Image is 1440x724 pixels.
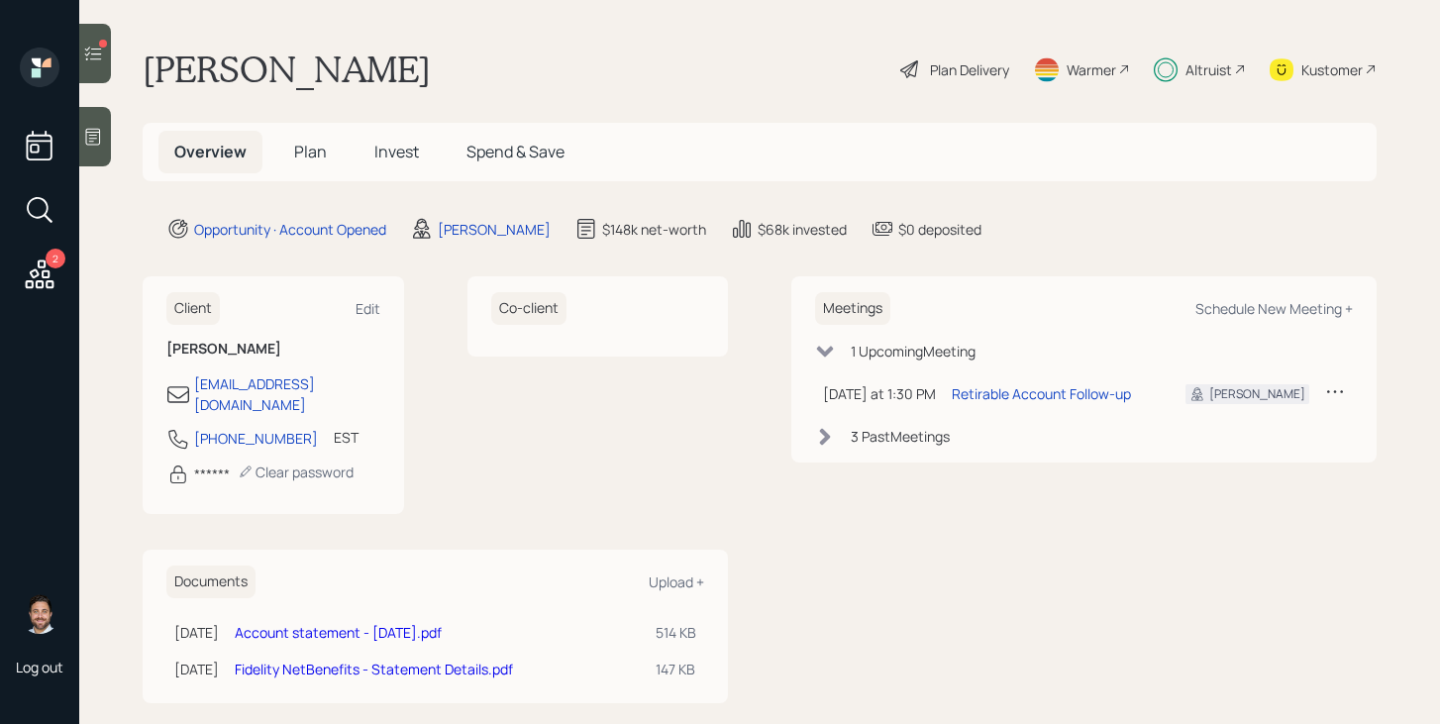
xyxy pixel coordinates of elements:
[194,219,386,240] div: Opportunity · Account Opened
[1195,299,1353,318] div: Schedule New Meeting +
[1185,59,1232,80] div: Altruist
[143,48,431,91] h1: [PERSON_NAME]
[356,299,380,318] div: Edit
[1067,59,1116,80] div: Warmer
[815,292,890,325] h6: Meetings
[491,292,566,325] h6: Co-client
[238,463,354,481] div: Clear password
[656,622,696,643] div: 514 KB
[374,141,419,162] span: Invest
[20,594,59,634] img: michael-russo-headshot.png
[16,658,63,676] div: Log out
[438,219,551,240] div: [PERSON_NAME]
[823,383,936,404] div: [DATE] at 1:30 PM
[898,219,981,240] div: $0 deposited
[649,572,704,591] div: Upload +
[930,59,1009,80] div: Plan Delivery
[758,219,847,240] div: $68k invested
[235,660,513,678] a: Fidelity NetBenefits - Statement Details.pdf
[851,341,976,362] div: 1 Upcoming Meeting
[656,659,696,679] div: 147 KB
[174,622,219,643] div: [DATE]
[1209,385,1305,403] div: [PERSON_NAME]
[602,219,706,240] div: $148k net-worth
[194,428,318,449] div: [PHONE_NUMBER]
[166,341,380,358] h6: [PERSON_NAME]
[166,292,220,325] h6: Client
[294,141,327,162] span: Plan
[851,426,950,447] div: 3 Past Meeting s
[334,427,359,448] div: EST
[46,249,65,268] div: 2
[235,623,442,642] a: Account statement - [DATE].pdf
[174,659,219,679] div: [DATE]
[952,383,1131,404] div: Retirable Account Follow-up
[1301,59,1363,80] div: Kustomer
[466,141,565,162] span: Spend & Save
[174,141,247,162] span: Overview
[166,566,256,598] h6: Documents
[194,373,380,415] div: [EMAIL_ADDRESS][DOMAIN_NAME]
